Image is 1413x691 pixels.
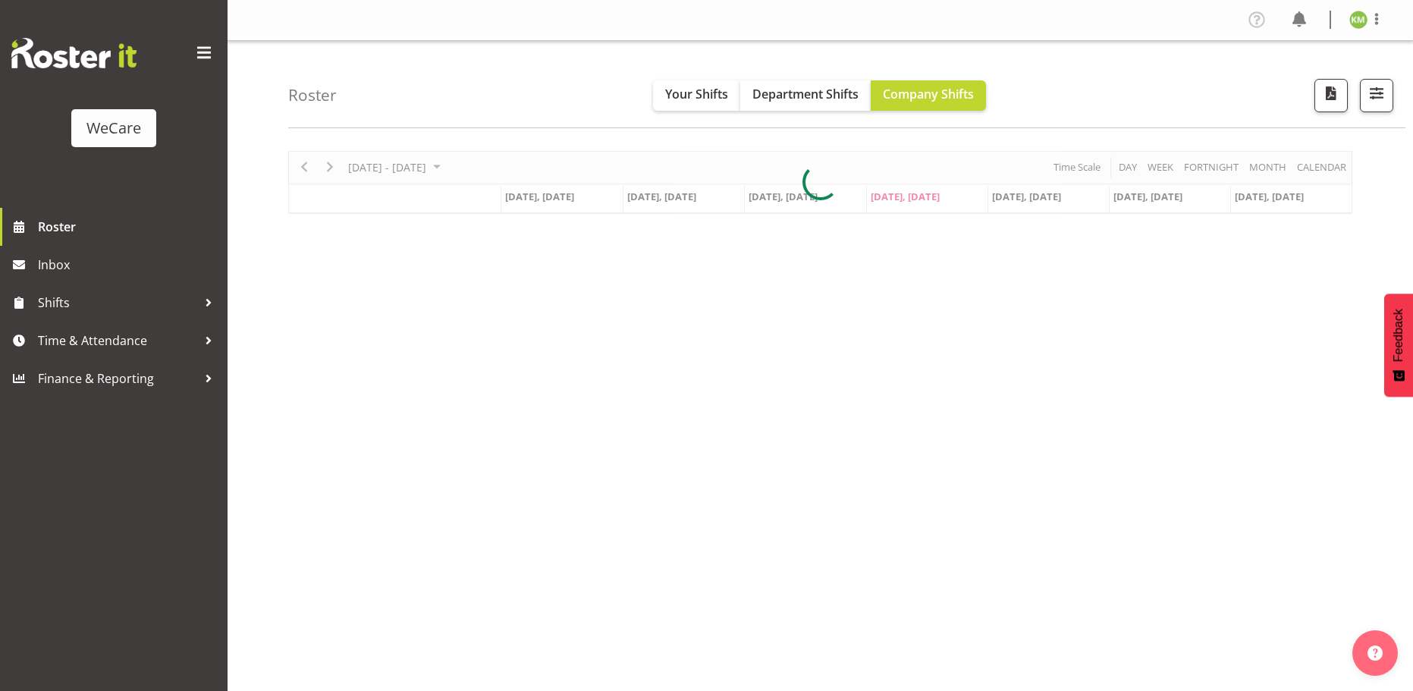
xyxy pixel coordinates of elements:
button: Download a PDF of the roster according to the set date range. [1314,79,1348,112]
button: Filter Shifts [1360,79,1393,112]
img: help-xxl-2.png [1367,645,1383,661]
button: Feedback - Show survey [1384,294,1413,397]
span: Feedback [1392,309,1405,362]
button: Company Shifts [871,80,986,111]
img: kishendri-moodley11636.jpg [1349,11,1367,29]
span: Department Shifts [752,86,859,102]
div: WeCare [86,117,141,140]
h4: Roster [288,86,337,104]
span: Inbox [38,253,220,276]
img: Rosterit website logo [11,38,137,68]
button: Department Shifts [740,80,871,111]
button: Your Shifts [653,80,740,111]
span: Finance & Reporting [38,367,197,390]
span: Company Shifts [883,86,974,102]
span: Your Shifts [665,86,728,102]
span: Time & Attendance [38,329,197,352]
span: Roster [38,215,220,238]
span: Shifts [38,291,197,314]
